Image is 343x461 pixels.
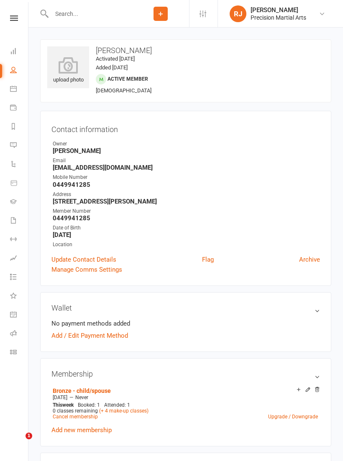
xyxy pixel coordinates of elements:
h3: Membership [51,369,320,378]
span: Attended: 1 [104,402,130,408]
a: Class kiosk mode [10,344,29,362]
a: Add / Edit Payment Method [51,331,128,341]
a: Update Contact Details [51,255,116,265]
a: Flag [202,255,214,265]
div: — [51,394,320,401]
div: Date of Birth [53,224,320,232]
a: Reports [10,118,29,137]
div: Member Number [53,207,320,215]
a: Upgrade / Downgrade [268,414,318,420]
strong: 0449941285 [53,214,320,222]
div: Owner [53,140,320,148]
a: People [10,61,29,80]
div: RJ [230,5,246,22]
strong: [EMAIL_ADDRESS][DOMAIN_NAME] [53,164,320,171]
a: Archive [299,255,320,265]
div: Location [53,241,320,249]
a: Roll call kiosk mode [10,325,29,344]
strong: 0449941285 [53,181,320,188]
h3: [PERSON_NAME] [47,46,324,55]
a: Assessments [10,250,29,268]
div: Email [53,157,320,165]
a: Add new membership [51,426,112,434]
div: [PERSON_NAME] [251,6,306,14]
strong: [STREET_ADDRESS][PERSON_NAME] [53,198,320,205]
a: Product Sales [10,174,29,193]
a: Manage Comms Settings [51,265,122,275]
span: Active member [108,76,148,82]
a: (+ 4 make-up classes) [99,408,148,414]
iframe: Intercom live chat [8,433,28,453]
a: Dashboard [10,43,29,61]
div: Mobile Number [53,173,320,181]
span: Never [75,395,88,400]
time: Added [DATE] [96,64,128,71]
a: Calendar [10,80,29,99]
input: Search... [49,8,132,20]
span: 0 classes remaining [53,408,98,414]
a: Payments [10,99,29,118]
span: [DEMOGRAPHIC_DATA] [96,87,151,94]
h3: Wallet [51,303,320,312]
span: [DATE] [53,395,67,400]
a: What's New [10,287,29,306]
div: week [51,402,76,408]
li: No payment methods added [51,318,320,329]
strong: [PERSON_NAME] [53,147,320,155]
a: General attendance kiosk mode [10,306,29,325]
a: Cancel membership [53,414,98,420]
span: 1 [26,433,32,439]
div: upload photo [47,57,89,84]
a: Bronze - child/spouse [53,387,111,394]
h3: Contact information [51,122,320,134]
div: Precision Martial Arts [251,14,306,21]
span: This [53,402,62,408]
time: Activated [DATE] [96,56,135,62]
div: Address [53,191,320,199]
strong: [DATE] [53,231,320,239]
span: Booked: 1 [78,402,100,408]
